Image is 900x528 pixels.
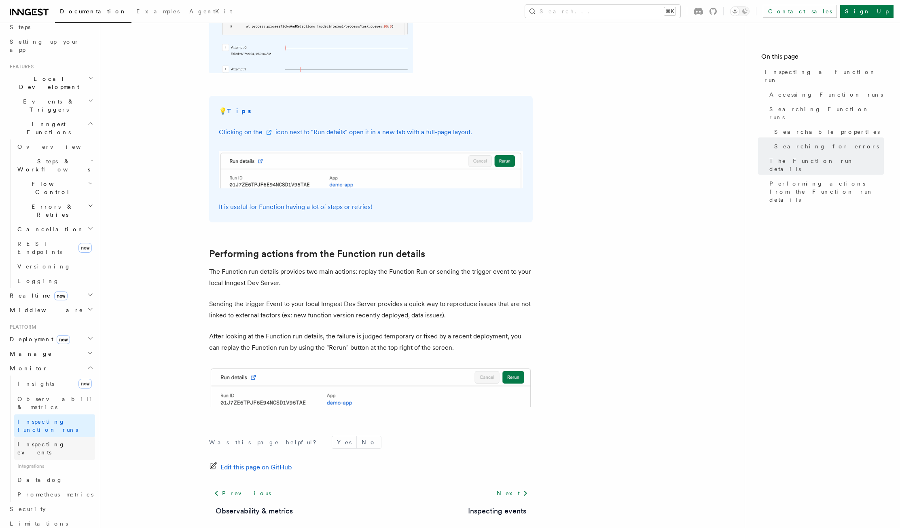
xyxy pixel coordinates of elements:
img: The rerun button is accessible in the header of the "run details" section of the Function run detail [209,366,533,407]
span: The Function run details [769,157,884,173]
a: Next [492,486,533,501]
a: Setting up your app [6,34,95,57]
span: Errors & Retries [14,203,88,219]
a: Performing actions from the Function run details [209,248,425,260]
a: Inspecting function runs [14,414,95,437]
a: Searching for errors [771,139,884,154]
button: Steps & Workflows [14,154,95,177]
span: Datadog [17,477,63,483]
a: Edit this page on GitHub [209,462,292,473]
p: 💡 [219,106,523,117]
span: Examples [136,8,180,15]
a: Versioning [14,259,95,274]
a: REST Endpointsnew [14,237,95,259]
a: Documentation [55,2,131,23]
a: Previous [209,486,276,501]
span: Deployment [6,335,70,343]
a: Inspecting a Function run [761,65,884,87]
span: Searchable properties [774,128,880,136]
p: The Function run details provides two main actions: replay the Function Run or sending the trigge... [209,266,533,289]
a: AgentKit [184,2,237,22]
a: Observability & metrics [14,392,95,414]
h4: On this page [761,52,884,65]
button: Deploymentnew [6,332,95,346]
button: No [357,436,381,448]
a: Security [6,502,95,516]
span: new [57,335,70,344]
span: Logging [17,278,59,284]
span: Realtime [6,291,68,300]
button: Flow Control [14,177,95,199]
a: Sign Up [840,5,894,18]
a: Overview [14,139,95,154]
p: After looking at the Function run details, the failure is judged temporary or fixed by a recent d... [209,331,533,353]
span: AgentKit [189,8,232,15]
a: Observability & metrics [216,505,293,517]
span: Inspecting events [17,441,65,456]
span: Searching for errors [774,142,879,150]
span: Limitations [10,520,68,527]
button: Middleware [6,303,95,317]
span: Overview [17,144,101,150]
span: Flow Control [14,180,88,196]
span: Documentation [60,8,127,15]
span: Steps & Workflows [14,157,90,173]
span: Cancellation [14,225,84,233]
span: REST Endpoints [17,241,62,255]
span: Inngest Functions [6,120,87,136]
p: Was this page helpful? [209,438,322,446]
span: Monitor [6,364,48,372]
button: Monitor [6,361,95,376]
a: Leveraging Steps [6,12,95,34]
span: Inspecting a Function run [764,68,884,84]
a: Contact sales [763,5,837,18]
span: Events & Triggers [6,97,88,114]
button: Inngest Functions [6,117,95,139]
a: Accessing Function runs [766,87,884,102]
kbd: ⌘K [664,7,676,15]
button: Manage [6,346,95,361]
img: Clicking on the icon next to "Run details" open it in a new tab with a full-page layout [219,151,523,189]
span: new [78,243,92,253]
span: Inspecting function runs [17,418,78,433]
button: Yes [332,436,356,448]
span: Manage [6,350,52,358]
span: Insights [17,380,54,387]
button: Errors & Retries [14,199,95,222]
span: Observability & metrics [17,396,101,410]
a: Inspecting events [468,505,526,517]
span: Searching Function runs [769,105,884,121]
span: Setting up your app [10,38,79,53]
span: Prometheus metrics [17,491,93,498]
div: icon next to "Run details" open it in a new tab with a full-page layout. [275,127,472,138]
button: Local Development [6,72,95,94]
span: Features [6,63,34,70]
button: Cancellation [14,222,95,237]
a: Inspecting events [14,437,95,460]
span: new [54,291,68,300]
button: Events & Triggers [6,94,95,117]
button: Toggle dark mode [730,6,750,16]
button: Realtimenew [6,288,95,303]
a: Logging [14,274,95,288]
span: Middleware [6,306,83,314]
span: Accessing Function runs [769,91,883,99]
a: Performing actions from the Function run details [766,176,884,207]
span: Security [10,506,46,512]
a: Searching Function runs [766,102,884,125]
div: Clicking on the [219,127,263,138]
a: Searchable properties [771,125,884,139]
a: Insightsnew [14,376,95,392]
span: Versioning [17,263,71,270]
div: Monitor [6,376,95,502]
span: Integrations [14,460,95,473]
span: Edit this page on GitHub [220,462,292,473]
span: Local Development [6,75,88,91]
span: Platform [6,324,36,330]
p: Sending the trigger Event to your local Inngest Dev Server provides a quick way to reproduce issu... [209,298,533,321]
span: Performing actions from the Function run details [769,180,884,204]
a: Prometheus metrics [14,487,95,502]
div: Inngest Functions [6,139,95,288]
p: It is useful for Function having a lot of steps or retries! [219,201,523,213]
span: new [78,379,92,389]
